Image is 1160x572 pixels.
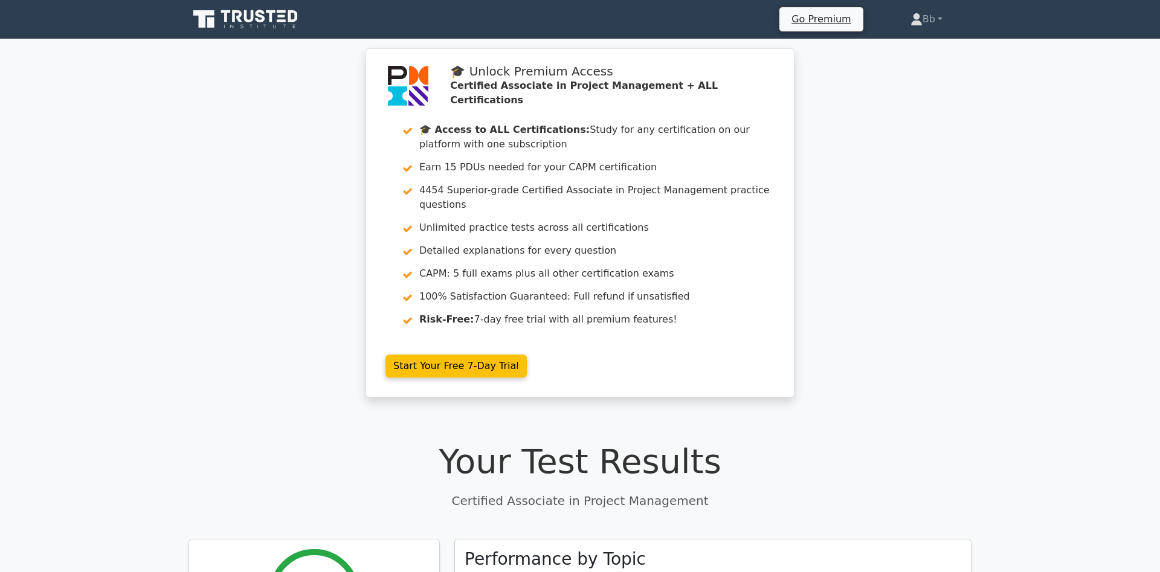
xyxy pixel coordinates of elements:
[881,7,971,31] a: Bb
[188,492,971,510] p: Certified Associate in Project Management
[784,11,858,27] a: Go Premium
[385,355,527,378] a: Start Your Free 7-Day Trial
[465,549,646,570] h3: Performance by Topic
[188,441,971,481] h1: Your Test Results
